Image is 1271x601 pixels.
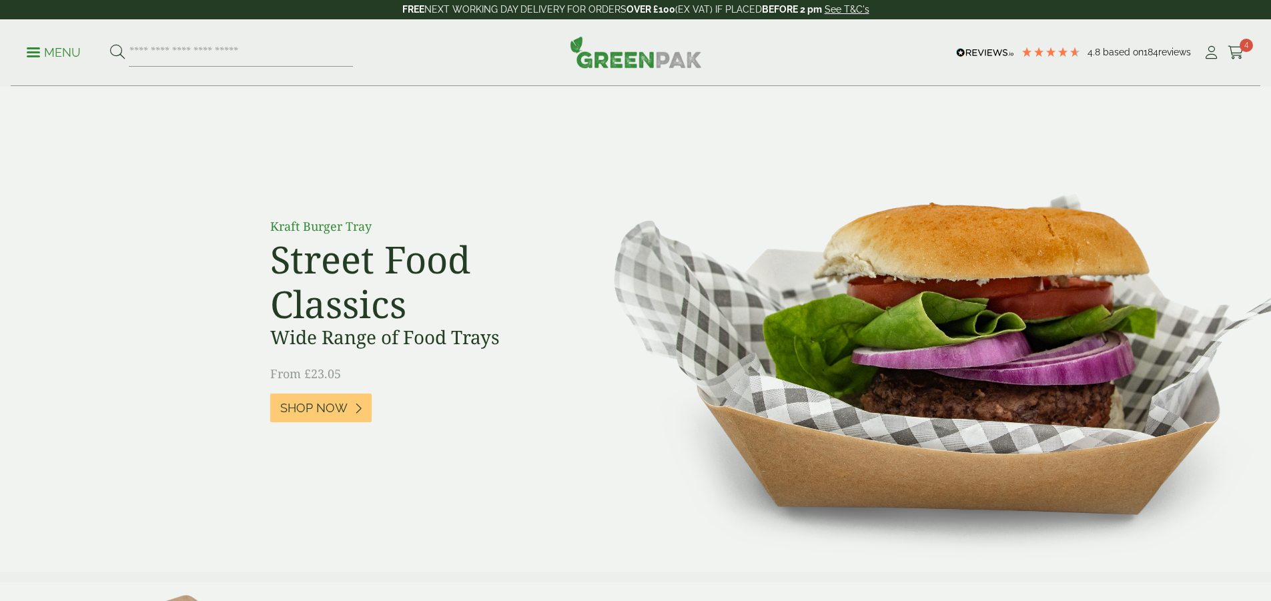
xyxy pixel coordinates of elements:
[762,4,822,15] strong: BEFORE 2 pm
[1240,39,1253,52] span: 4
[270,394,372,422] a: Shop Now
[270,217,570,235] p: Kraft Burger Tray
[1088,47,1103,57] span: 4.8
[626,4,675,15] strong: OVER £100
[270,326,570,349] h3: Wide Range of Food Trays
[572,87,1271,572] img: Street Food Classics
[1103,47,1144,57] span: Based on
[1158,47,1191,57] span: reviews
[1021,46,1081,58] div: 4.79 Stars
[825,4,869,15] a: See T&C's
[402,4,424,15] strong: FREE
[280,401,348,416] span: Shop Now
[1228,46,1244,59] i: Cart
[1228,43,1244,63] a: 4
[956,48,1014,57] img: REVIEWS.io
[570,36,702,68] img: GreenPak Supplies
[270,366,341,382] span: From £23.05
[27,45,81,58] a: Menu
[27,45,81,61] p: Menu
[1203,46,1220,59] i: My Account
[1144,47,1158,57] span: 184
[270,237,570,326] h2: Street Food Classics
